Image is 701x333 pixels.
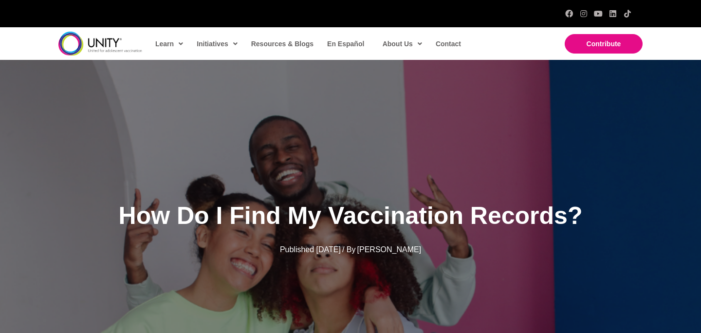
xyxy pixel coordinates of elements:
[197,37,238,51] span: Initiatives
[565,34,643,54] a: Contribute
[58,32,142,55] img: unity-logo-dark
[624,10,631,18] a: TikTok
[594,10,602,18] a: YouTube
[280,245,341,254] span: Published [DATE]
[580,10,588,18] a: Instagram
[155,37,183,51] span: Learn
[436,40,461,48] span: Contact
[342,245,356,254] span: / By
[327,40,364,48] span: En Español
[383,37,422,51] span: About Us
[357,245,422,254] span: [PERSON_NAME]
[565,10,573,18] a: Facebook
[431,33,465,55] a: Contact
[609,10,617,18] a: LinkedIn
[251,40,314,48] span: Resources & Blogs
[378,33,426,55] a: About Us
[587,40,621,48] span: Contribute
[322,33,368,55] a: En Español
[246,33,317,55] a: Resources & Blogs
[119,202,583,229] span: How Do I Find My Vaccination Records?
